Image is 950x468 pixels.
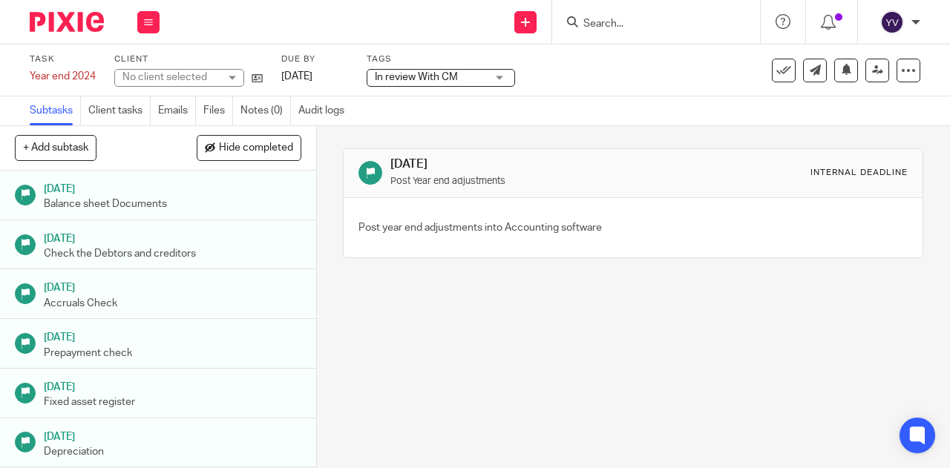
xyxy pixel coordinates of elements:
[375,72,458,82] span: In review With CM
[880,10,904,34] img: svg%3E
[281,53,348,65] label: Due by
[390,156,665,172] h1: [DATE]
[240,96,291,125] a: Notes (0)
[219,142,293,154] span: Hide completed
[30,96,81,125] a: Subtasks
[30,12,104,32] img: Pixie
[15,135,96,160] button: + Add subtask
[122,70,219,85] div: No client selected
[390,177,505,185] small: Post Year end adjustments
[158,96,196,125] a: Emails
[44,296,301,311] p: Accruals Check
[30,53,96,65] label: Task
[44,228,301,246] h1: [DATE]
[298,96,352,125] a: Audit logs
[44,426,301,444] h1: [DATE]
[203,96,233,125] a: Files
[44,178,301,197] h1: [DATE]
[44,246,301,261] p: Check the Debtors and creditors
[88,96,151,125] a: Client tasks
[44,326,301,345] h1: [DATE]
[367,53,515,65] label: Tags
[810,167,908,179] div: Internal deadline
[30,69,96,84] div: Year end 2024
[582,18,715,31] input: Search
[44,197,301,211] p: Balance sheet Documents
[44,277,301,295] h1: [DATE]
[114,53,263,65] label: Client
[197,135,301,160] button: Hide completed
[44,346,301,360] p: Prepayment check
[281,71,312,82] span: [DATE]
[44,444,301,459] p: Depreciation
[44,376,301,395] h1: [DATE]
[358,220,602,235] p: Post year end adjustments into Accounting software
[44,395,301,409] p: Fixed asset register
